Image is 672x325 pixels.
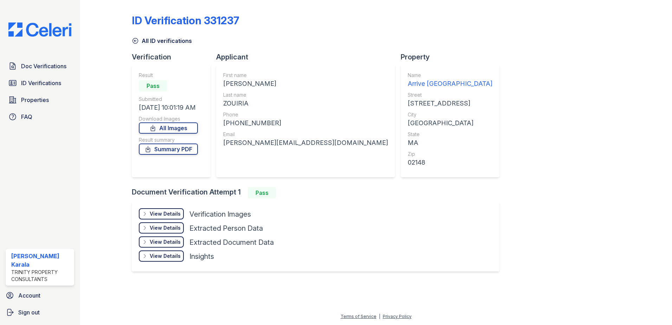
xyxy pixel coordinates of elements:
a: ID Verifications [6,76,74,90]
div: City [408,111,492,118]
div: Submitted [139,96,198,103]
a: Properties [6,93,74,107]
div: View Details [150,210,181,217]
div: View Details [150,253,181,260]
span: Sign out [18,308,40,317]
div: Result summary [139,136,198,144]
div: [GEOGRAPHIC_DATA] [408,118,492,128]
iframe: chat widget [642,297,665,318]
div: Pass [139,80,167,91]
div: Zip [408,151,492,158]
div: Extracted Document Data [189,237,274,247]
div: [PERSON_NAME] Karala [11,252,71,269]
div: First name [223,72,388,79]
div: [PERSON_NAME][EMAIL_ADDRESS][DOMAIN_NAME] [223,138,388,148]
a: Account [3,288,77,302]
div: View Details [150,224,181,231]
a: Terms of Service [341,314,376,319]
span: Doc Verifications [21,62,66,70]
div: Email [223,131,388,138]
span: ID Verifications [21,79,61,87]
div: Download Images [139,115,198,122]
div: Document Verification Attempt 1 [132,187,505,198]
img: CE_Logo_Blue-a8612792a0a2168367f1c8372b55b34899dd931a85d93a1a3d3e32e68fde9ad4.png [3,23,77,37]
a: Sign out [3,305,77,319]
div: State [408,131,492,138]
div: Pass [248,187,276,198]
div: MA [408,138,492,148]
div: Trinity Property Consultants [11,269,71,283]
div: Applicant [216,52,401,62]
div: ID Verification 331237 [132,14,239,27]
div: Verification Images [189,209,251,219]
a: All ID verifications [132,37,192,45]
div: Property [401,52,505,62]
div: Street [408,91,492,98]
span: Properties [21,96,49,104]
div: Verification [132,52,216,62]
div: View Details [150,238,181,246]
a: Privacy Policy [383,314,412,319]
a: Name Arrive [GEOGRAPHIC_DATA] [408,72,492,89]
div: [STREET_ADDRESS] [408,98,492,108]
a: All Images [139,122,198,134]
div: [DATE] 10:01:19 AM [139,103,198,113]
div: ZOUIRIA [223,98,388,108]
div: [PERSON_NAME] [223,79,388,89]
span: FAQ [21,113,32,121]
div: Result [139,72,198,79]
a: Summary PDF [139,144,198,155]
span: Account [18,291,40,300]
a: FAQ [6,110,74,124]
div: Phone [223,111,388,118]
div: Arrive [GEOGRAPHIC_DATA] [408,79,492,89]
div: Last name [223,91,388,98]
div: [PHONE_NUMBER] [223,118,388,128]
div: Name [408,72,492,79]
div: Insights [189,251,214,261]
a: Doc Verifications [6,59,74,73]
div: Extracted Person Data [189,223,263,233]
div: 02148 [408,158,492,167]
div: | [379,314,380,319]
